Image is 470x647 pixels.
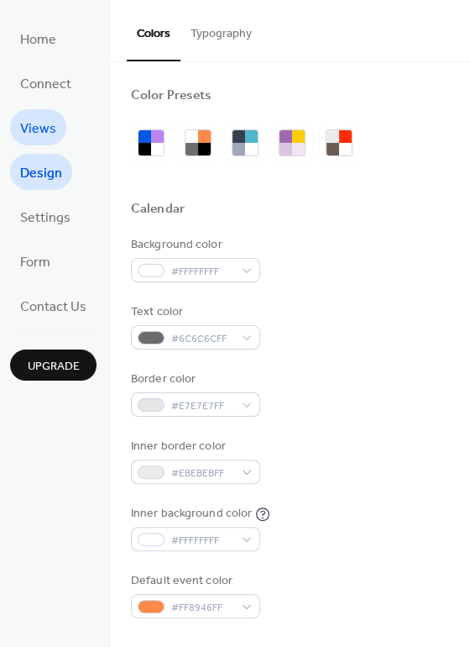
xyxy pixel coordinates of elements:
[131,303,257,321] div: Text color
[10,287,97,323] a: Contact Us
[20,27,56,53] span: Home
[171,532,233,550] span: #FFFFFFFF
[10,350,97,381] button: Upgrade
[20,160,62,187] span: Design
[20,250,50,276] span: Form
[131,201,185,218] div: Calendar
[131,572,257,590] div: Default event color
[10,243,60,279] a: Form
[131,438,257,455] div: Inner border color
[10,154,72,190] a: Design
[131,236,257,254] div: Background color
[20,116,56,142] span: Views
[171,263,233,281] span: #FFFFFFFF
[131,87,211,105] div: Color Presets
[171,599,233,617] span: #FF8946FF
[171,330,233,348] span: #6C6C6CFF
[10,109,66,145] a: Views
[131,505,252,523] div: Inner background color
[131,371,257,388] div: Border color
[171,397,233,415] span: #E7E7E7FF
[28,358,80,376] span: Upgrade
[20,294,86,320] span: Contact Us
[171,465,233,482] span: #EBEBEBFF
[20,205,70,231] span: Settings
[10,20,66,56] a: Home
[20,71,71,97] span: Connect
[10,198,81,234] a: Settings
[10,65,81,101] a: Connect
